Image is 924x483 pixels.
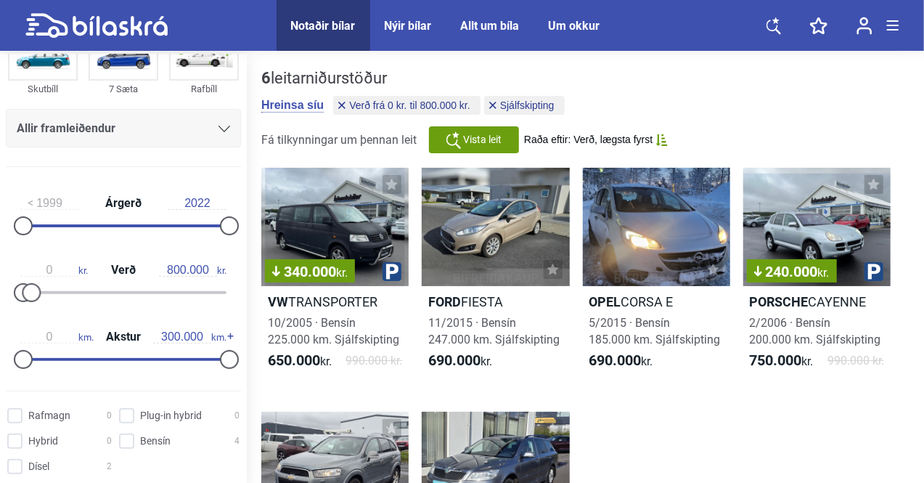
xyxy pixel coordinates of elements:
span: Dísel [28,459,49,474]
span: kr. [336,266,348,280]
span: 0 [107,408,112,423]
span: Árgerð [102,198,145,209]
span: Rafmagn [28,408,70,423]
a: 340.000kr.VWTRANSPORTER10/2005 · Bensín225.000 km. Sjálfskipting650.000kr.990.000 kr. [261,168,409,383]
div: Skutbíll [8,81,78,97]
a: 240.000kr.PorscheCAYENNE2/2006 · Bensín200.000 km. Sjálfskipting750.000kr.990.000 kr. [743,168,891,383]
span: Plug-in hybrid [140,408,202,423]
h2: CAYENNE [743,293,891,310]
a: FordFIESTA11/2015 · Bensín247.000 km. Sjálfskipting690.000kr. [422,168,569,383]
b: VW [268,294,288,309]
span: 0 [107,434,112,449]
span: Hybrid [28,434,58,449]
span: 0 [234,408,240,423]
span: Akstur [102,331,144,343]
span: km. [20,330,94,344]
span: 240.000 [754,264,830,279]
div: 7 Sæta [89,81,158,97]
span: Sjálfskipting [500,100,555,110]
span: Vista leit [464,132,502,147]
b: 690.000 [589,352,642,369]
img: parking.png [864,262,883,281]
span: kr. [589,352,653,370]
h2: CORSA E [583,293,730,310]
span: Verð frá 0 kr. til 800.000 kr. [349,100,470,110]
span: kr. [818,266,830,280]
a: Nýir bílar [385,19,432,33]
a: OpelCORSA E5/2015 · Bensín185.000 km. Sjálfskipting690.000kr. [583,168,730,383]
div: leitarniðurstöður [261,69,568,88]
span: 5/2015 · Bensín 185.000 km. Sjálfskipting [589,316,721,346]
span: 4 [234,434,240,449]
b: 750.000 [750,352,802,369]
button: Sjálfskipting [484,96,565,115]
b: 6 [261,69,271,87]
b: Ford [428,294,461,309]
div: Rafbíll [169,81,239,97]
span: kr. [20,264,88,277]
a: Allt um bíla [461,19,520,33]
span: 10/2005 · Bensín 225.000 km. Sjálfskipting [268,316,399,346]
h2: FIESTA [422,293,569,310]
b: 690.000 [428,352,481,369]
span: 2/2006 · Bensín 200.000 km. Sjálfskipting [750,316,881,346]
span: Bensín [140,434,171,449]
span: 990.000 kr. [827,352,884,370]
span: 990.000 kr. [346,352,402,370]
button: Hreinsa síu [261,98,324,113]
button: Verð frá 0 kr. til 800.000 kr. [333,96,481,115]
b: 650.000 [268,352,320,369]
span: kr. [428,352,492,370]
span: kr. [159,264,226,277]
h2: TRANSPORTER [261,293,409,310]
span: 2 [107,459,112,474]
span: Verð [107,264,139,276]
span: Allir framleiðendur [17,118,115,139]
span: kr. [750,352,814,370]
span: Fá tilkynningar um þennan leit [261,133,417,147]
b: Opel [589,294,621,309]
span: km. [153,330,226,344]
span: 340.000 [272,264,348,279]
img: parking.png [383,262,401,281]
a: Notaðir bílar [291,19,356,33]
b: Porsche [750,294,809,309]
span: Raða eftir: Verð, lægsta fyrst [524,134,653,146]
img: user-login.svg [856,17,872,35]
span: 11/2015 · Bensín 247.000 km. Sjálfskipting [428,316,560,346]
button: Raða eftir: Verð, lægsta fyrst [524,134,668,146]
a: Um okkur [549,19,600,33]
span: kr. [268,352,332,370]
